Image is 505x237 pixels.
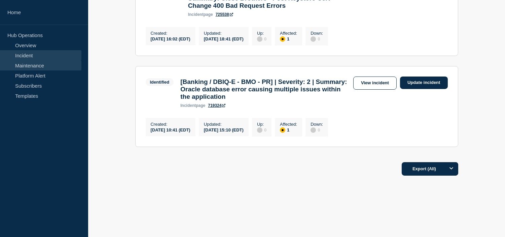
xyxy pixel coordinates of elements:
[180,103,205,108] p: page
[311,127,323,133] div: 0
[151,36,190,41] div: [DATE] 16:02 (EDT)
[180,78,350,100] h3: [Banking / DBIQ-E - BMO - PR] | Severity: 2 | Summary: Oracle database error causing multiple iss...
[180,103,196,108] span: incident
[188,12,213,17] p: page
[216,12,233,17] a: 725538
[151,122,190,127] p: Created :
[353,77,397,90] a: View incident
[208,103,225,108] a: 719324
[400,77,448,89] a: Update incident
[402,162,458,176] button: Export (All)
[280,36,285,42] div: affected
[280,127,297,133] div: 1
[204,36,244,41] div: [DATE] 18:41 (EDT)
[445,162,458,176] button: Options
[146,78,174,86] span: Identified
[188,12,204,17] span: incident
[151,127,190,132] div: [DATE] 10:41 (EDT)
[311,36,323,42] div: 0
[204,122,244,127] p: Updated :
[280,31,297,36] p: Affected :
[280,127,285,133] div: affected
[280,36,297,42] div: 1
[204,127,244,132] div: [DATE] 15:10 (EDT)
[257,127,262,133] div: disabled
[204,31,244,36] p: Updated :
[257,36,266,42] div: 0
[257,122,266,127] p: Up :
[257,36,262,42] div: disabled
[311,122,323,127] p: Down :
[257,31,266,36] p: Up :
[257,127,266,133] div: 0
[311,127,316,133] div: disabled
[311,31,323,36] p: Down :
[151,31,190,36] p: Created :
[311,36,316,42] div: disabled
[280,122,297,127] p: Affected :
